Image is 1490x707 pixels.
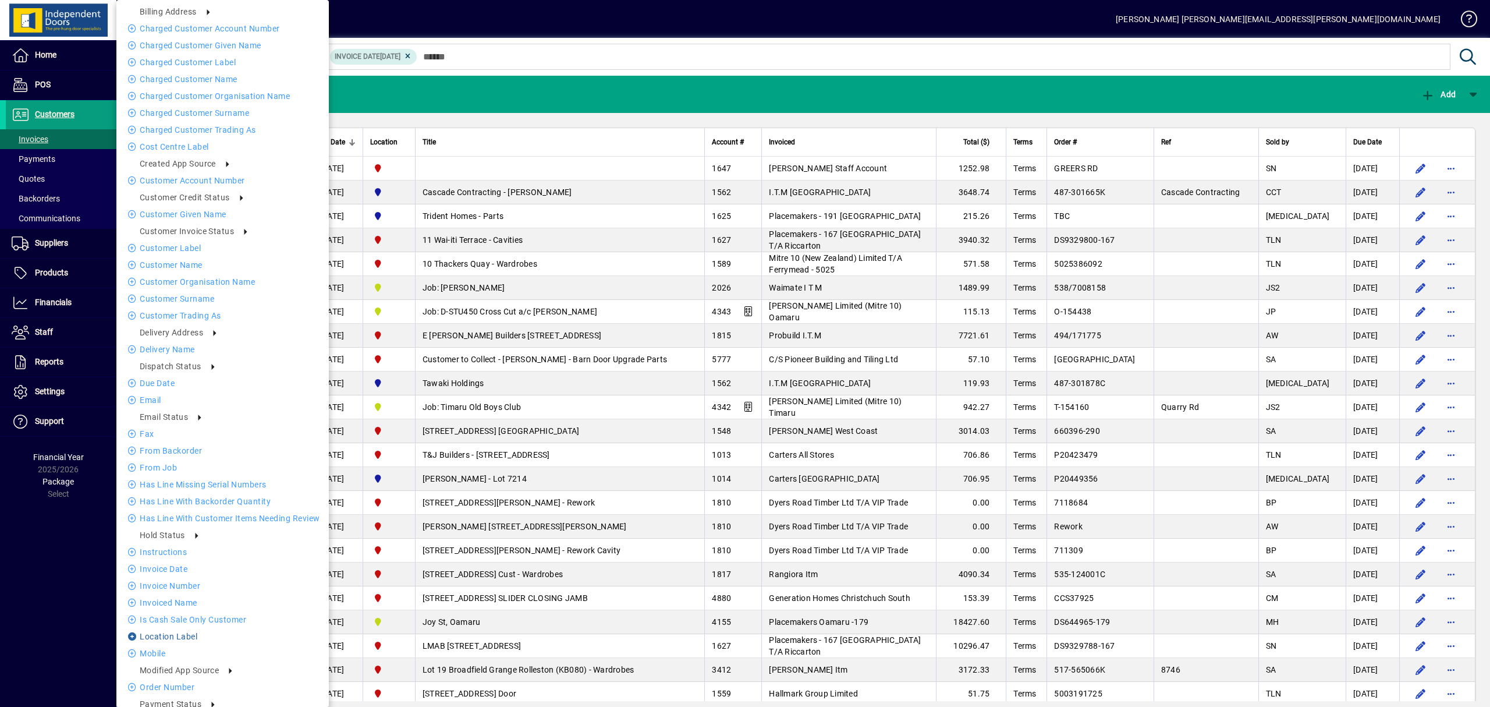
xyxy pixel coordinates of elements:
[116,596,329,610] li: Invoiced Name
[116,376,329,390] li: Due date
[116,393,329,407] li: Email
[116,545,329,559] li: Instructions
[116,646,329,660] li: Mobile
[140,362,201,371] span: Dispatch Status
[116,207,329,221] li: Customer Given name
[140,412,188,422] span: Email status
[140,193,230,202] span: Customer credit status
[116,275,329,289] li: Customer Organisation name
[116,258,329,272] li: Customer name
[116,174,329,188] li: Customer Account number
[116,478,329,492] li: Has Line Missing Serial Numbers
[116,427,329,441] li: Fax
[116,140,329,154] li: Cost Centre Label
[116,123,329,137] li: Charged Customer Trading as
[116,22,329,36] li: Charged Customer Account number
[116,38,329,52] li: Charged Customer Given name
[140,328,203,337] span: Delivery address
[116,444,329,458] li: From Backorder
[116,579,329,593] li: Invoice number
[140,666,219,675] span: Modified App Source
[116,72,329,86] li: Charged Customer name
[140,531,185,540] span: Hold Status
[116,241,329,255] li: Customer label
[116,292,329,306] li: Customer Surname
[116,309,329,323] li: Customer Trading as
[116,342,329,356] li: Delivery name
[140,227,234,236] span: Customer Invoice Status
[116,89,329,103] li: Charged Customer Organisation name
[116,511,329,525] li: Has Line With Customer Items Needing Review
[116,680,329,694] li: Order number
[116,562,329,576] li: Invoice date
[116,461,329,475] li: From Job
[116,55,329,69] li: Charged Customer label
[140,7,197,16] span: Billing address
[116,613,329,627] li: Is Cash Sale Only Customer
[116,106,329,120] li: Charged Customer Surname
[140,159,216,168] span: Created App Source
[116,630,329,644] li: Location Label
[116,494,329,508] li: Has Line With Backorder Quantity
